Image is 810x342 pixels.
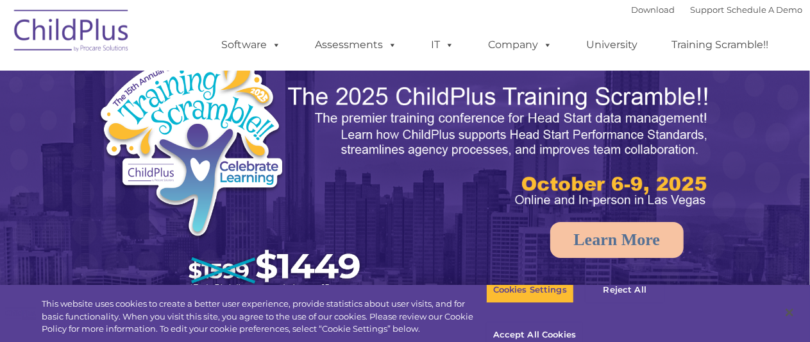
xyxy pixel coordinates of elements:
[8,1,136,65] img: ChildPlus by Procare Solutions
[303,32,410,58] a: Assessments
[585,277,665,304] button: Reject All
[727,4,803,15] a: Schedule A Demo
[550,222,684,258] a: Learn More
[486,277,574,304] button: Cookies Settings
[632,4,803,15] font: |
[632,4,675,15] a: Download
[42,298,486,336] div: This website uses cookies to create a better user experience, provide statistics about user visit...
[691,4,725,15] a: Support
[209,32,294,58] a: Software
[775,298,804,327] button: Close
[574,32,651,58] a: University
[419,32,468,58] a: IT
[659,32,782,58] a: Training Scramble!!
[476,32,566,58] a: Company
